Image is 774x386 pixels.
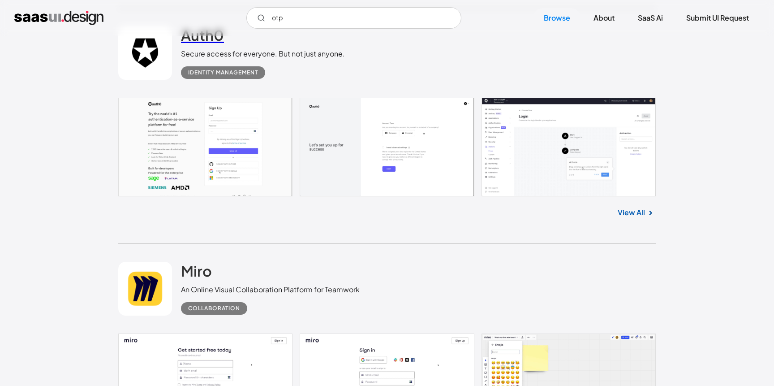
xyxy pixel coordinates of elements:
[533,8,581,28] a: Browse
[181,284,360,295] div: An Online Visual Collaboration Platform for Teamwork
[246,7,461,29] form: Email Form
[246,7,461,29] input: Search UI designs you're looking for...
[188,303,240,314] div: Collaboration
[618,207,645,218] a: View All
[583,8,625,28] a: About
[14,11,103,25] a: home
[181,48,345,59] div: Secure access for everyone. But not just anyone.
[181,26,224,48] a: Auth0
[675,8,760,28] a: Submit UI Request
[181,262,212,280] h2: Miro
[627,8,674,28] a: SaaS Ai
[188,67,258,78] div: Identity Management
[181,262,212,284] a: Miro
